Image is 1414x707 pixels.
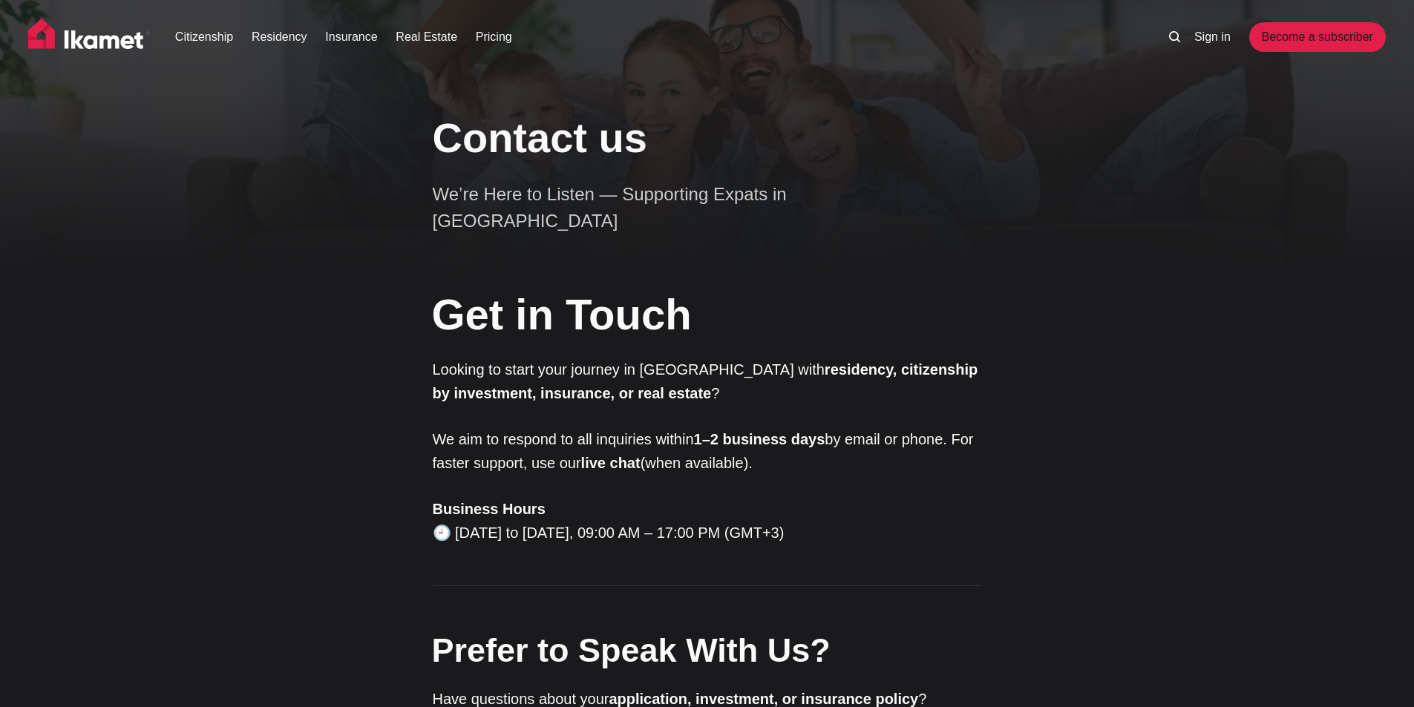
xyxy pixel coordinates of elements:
h2: Prefer to Speak With Us? [432,627,981,674]
a: Become a subscriber [1249,22,1386,52]
strong: live chat [581,455,641,471]
h1: Contact us [433,113,982,162]
a: Residency [252,28,307,46]
a: Sign in [1194,28,1231,46]
p: We’re Here to Listen — Supporting Expats in [GEOGRAPHIC_DATA] [433,181,952,234]
a: Real Estate [396,28,457,46]
p: 🕘 [DATE] to [DATE], 09:00 AM – 17:00 PM (GMT+3) [433,497,982,545]
a: Citizenship [175,28,233,46]
strong: application, investment, or insurance policy [609,691,918,707]
strong: Business Hours [433,501,546,517]
p: We aim to respond to all inquiries within by email or phone. For faster support, use our (when av... [433,427,982,475]
strong: residency, citizenship by investment, insurance, or real estate [433,361,978,401]
strong: 1–2 business days [694,431,825,447]
p: Looking to start your journey in [GEOGRAPHIC_DATA] with ? [433,358,982,405]
img: Ikamet home [28,19,150,56]
a: Pricing [476,28,512,46]
h1: Get in Touch [432,284,981,344]
a: Insurance [325,28,377,46]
